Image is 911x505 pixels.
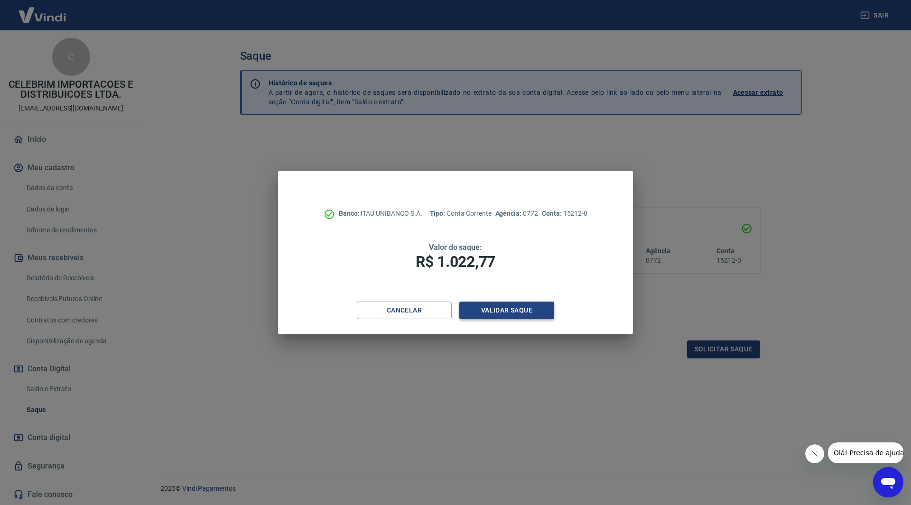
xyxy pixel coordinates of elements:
[495,210,523,217] span: Agência:
[429,243,482,252] span: Valor do saque:
[6,7,80,14] span: Olá! Precisa de ajuda?
[430,209,492,219] p: Conta Corrente
[805,444,824,463] iframe: Fechar mensagem
[495,209,538,219] p: 0772
[459,302,554,319] button: Validar saque
[339,210,361,217] span: Banco:
[339,209,422,219] p: ITAÚ UNIBANCO S.A.
[357,302,452,319] button: Cancelar
[542,210,563,217] span: Conta:
[828,442,903,463] iframe: Mensagem da empresa
[873,467,903,497] iframe: Botão para abrir a janela de mensagens
[542,209,587,219] p: 15212-0
[416,253,495,271] span: R$ 1.022,77
[430,210,447,217] span: Tipo:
